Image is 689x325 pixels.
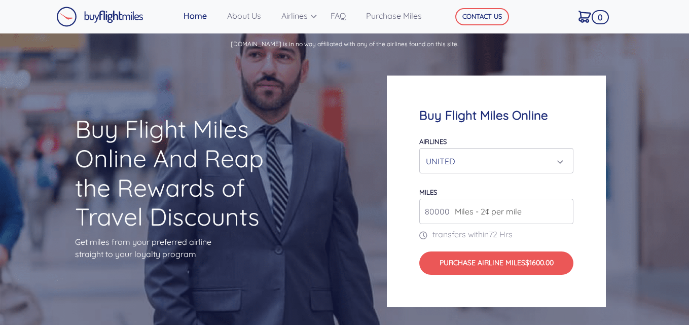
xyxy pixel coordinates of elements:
[592,10,609,24] span: 0
[419,251,573,274] button: Purchase Airline Miles$1600.00
[574,6,605,27] a: 0
[489,229,513,239] span: 72 Hrs
[419,137,447,146] label: Airlines
[179,6,223,26] a: Home
[578,11,591,23] img: Cart
[419,108,573,123] h4: Buy Flight Miles Online
[450,205,522,218] span: Miles - 2¢ per mile
[75,236,302,260] p: Get miles from your preferred airline straight to your loyalty program
[56,4,143,29] a: Buy Flight Miles Logo
[455,8,509,25] button: CONTACT US
[426,152,561,171] div: UNITED
[525,258,554,267] span: $1600.00
[419,148,573,173] button: UNITED
[419,188,437,196] label: miles
[362,6,438,26] a: Purchase Miles
[56,7,143,27] img: Buy Flight Miles Logo
[327,6,362,26] a: FAQ
[75,115,302,231] h1: Buy Flight Miles Online And Reap the Rewards of Travel Discounts
[419,228,573,240] p: transfers within
[223,6,277,26] a: About Us
[277,6,326,26] a: Airlines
